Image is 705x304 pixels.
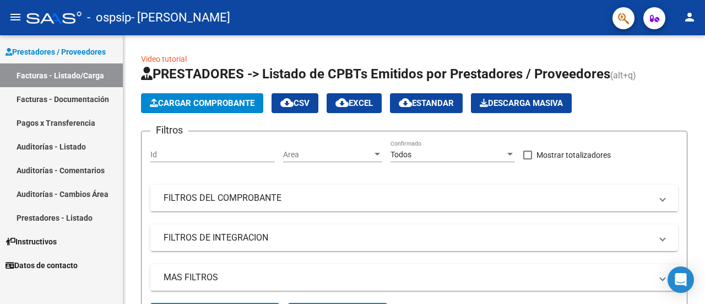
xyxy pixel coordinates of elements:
[399,98,454,108] span: Estandar
[150,185,678,211] mat-expansion-panel-header: FILTROS DEL COMPROBANTE
[87,6,131,30] span: - ospsip
[283,150,372,159] span: Area
[280,98,310,108] span: CSV
[610,70,636,81] span: (alt+q)
[668,266,694,293] div: Open Intercom Messenger
[164,271,652,284] mat-panel-title: MAS FILTROS
[272,93,318,113] button: CSV
[6,46,106,58] span: Prestadores / Proveedores
[335,98,373,108] span: EXCEL
[399,96,412,109] mat-icon: cloud_download
[480,98,563,108] span: Descarga Masiva
[9,10,22,24] mat-icon: menu
[280,96,294,109] mat-icon: cloud_download
[390,93,463,113] button: Estandar
[335,96,349,109] mat-icon: cloud_download
[6,236,57,248] span: Instructivos
[150,122,188,138] h3: Filtros
[150,264,678,291] mat-expansion-panel-header: MAS FILTROS
[6,259,78,271] span: Datos de contacto
[131,6,230,30] span: - [PERSON_NAME]
[471,93,572,113] app-download-masive: Descarga masiva de comprobantes (adjuntos)
[141,93,263,113] button: Cargar Comprobante
[327,93,382,113] button: EXCEL
[150,98,254,108] span: Cargar Comprobante
[471,93,572,113] button: Descarga Masiva
[141,66,610,82] span: PRESTADORES -> Listado de CPBTs Emitidos por Prestadores / Proveedores
[536,148,611,162] span: Mostrar totalizadores
[683,10,696,24] mat-icon: person
[150,225,678,251] mat-expansion-panel-header: FILTROS DE INTEGRACION
[391,150,411,159] span: Todos
[141,55,187,63] a: Video tutorial
[164,192,652,204] mat-panel-title: FILTROS DEL COMPROBANTE
[164,232,652,244] mat-panel-title: FILTROS DE INTEGRACION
